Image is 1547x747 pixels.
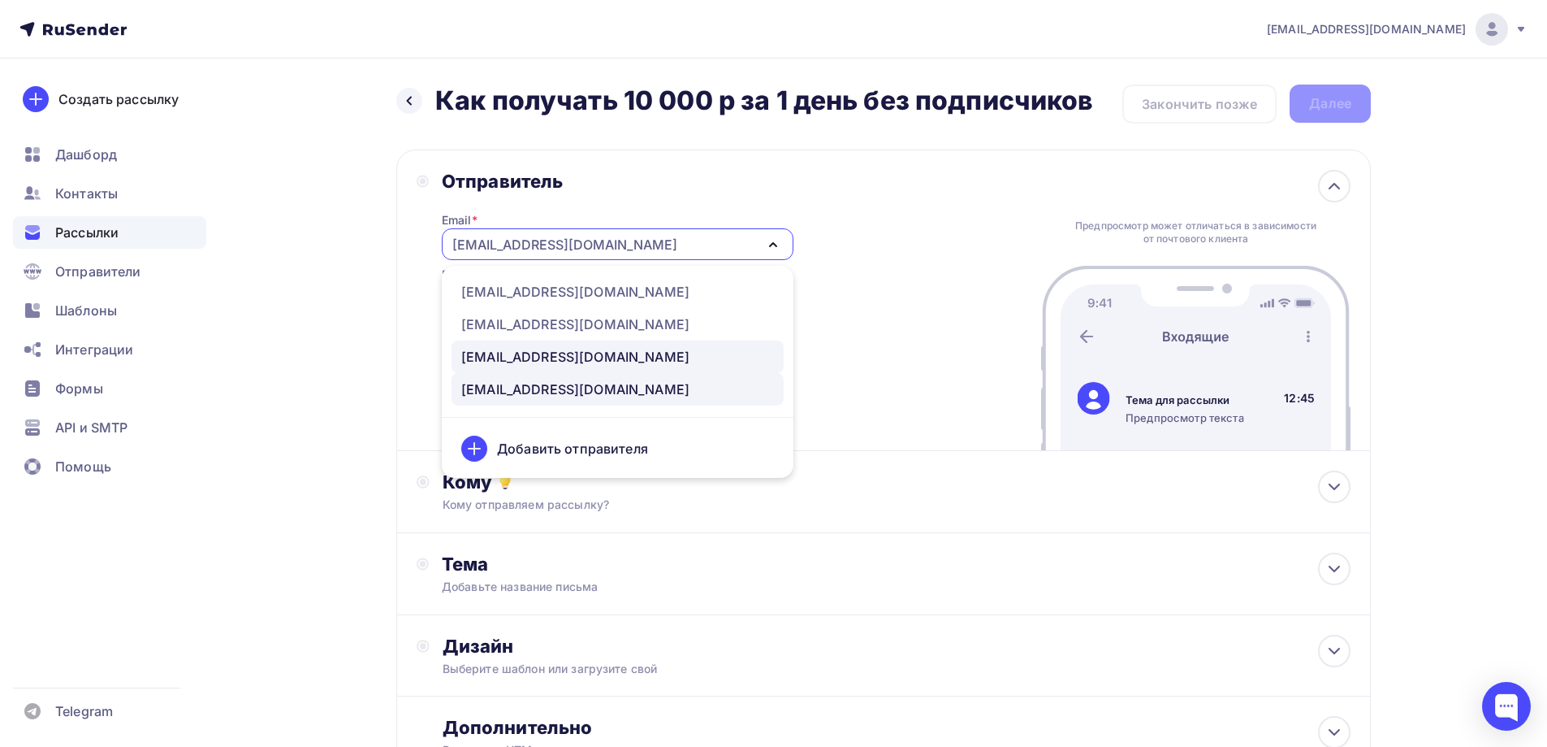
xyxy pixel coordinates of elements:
[13,372,206,405] a: Формы
[55,340,133,359] span: Интеграции
[442,553,763,575] div: Тема
[55,223,119,242] span: Рассылки
[443,635,1350,658] div: Дизайн
[461,380,689,399] div: [EMAIL_ADDRESS][DOMAIN_NAME]
[1284,390,1315,406] div: 12:45
[13,294,206,327] a: Шаблоны
[55,457,111,476] span: Помощь
[442,228,793,260] button: [EMAIL_ADDRESS][DOMAIN_NAME]
[13,138,206,171] a: Дашборд
[442,266,793,478] ul: [EMAIL_ADDRESS][DOMAIN_NAME]
[442,579,731,595] div: Добавьте название письма
[1267,21,1466,37] span: [EMAIL_ADDRESS][DOMAIN_NAME]
[435,85,1094,117] h2: Как получать 10 000 р за 1 день без подписчиков
[442,212,477,228] div: Email
[443,497,1260,513] div: Кому отправляем рассылку?
[443,716,1350,739] div: Дополнительно
[13,255,206,288] a: Отправители
[442,170,793,193] div: Отправитель
[13,177,206,210] a: Контакты
[461,347,689,367] div: [EMAIL_ADDRESS][DOMAIN_NAME]
[1126,393,1244,407] div: Тема для рассылки
[1267,13,1528,46] a: [EMAIL_ADDRESS][DOMAIN_NAME]
[443,471,1350,493] div: Кому
[55,701,113,721] span: Telegram
[443,661,1260,677] div: Выберите шаблон или загрузите свой
[58,89,179,109] div: Создать рассылку
[461,282,689,302] div: [EMAIL_ADDRESS][DOMAIN_NAME]
[442,267,793,299] div: Рекомендуем , чтобы рассылка не попала в «Спам»
[55,418,127,437] span: API и SMTP
[13,216,206,249] a: Рассылки
[55,262,141,281] span: Отправители
[461,315,689,334] div: [EMAIL_ADDRESS][DOMAIN_NAME]
[55,301,117,320] span: Шаблоны
[55,145,117,164] span: Дашборд
[55,184,118,203] span: Контакты
[1126,410,1244,425] div: Предпросмотр текста
[497,439,648,458] div: Добавить отправителя
[55,379,103,398] span: Формы
[452,235,677,254] div: [EMAIL_ADDRESS][DOMAIN_NAME]
[1071,219,1321,245] div: Предпросмотр может отличаться в зависимости от почтового клиента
